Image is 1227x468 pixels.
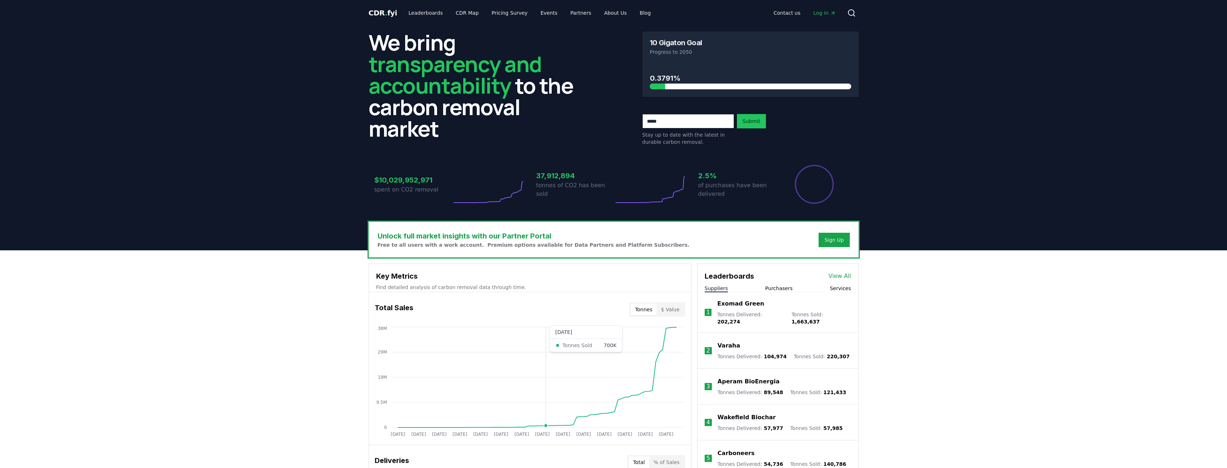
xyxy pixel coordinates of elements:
span: transparency and accountability [369,49,542,100]
p: Tonnes Sold : [790,425,843,432]
a: Log in [807,6,841,19]
a: Events [535,6,563,19]
p: Progress to 2050 [650,48,851,56]
button: Suppliers [705,285,728,292]
p: Tonnes Delivered : [718,460,783,468]
p: Tonnes Delivered : [718,389,783,396]
tspan: 9.5M [376,400,387,405]
span: 202,274 [717,319,740,325]
span: 54,736 [764,461,783,467]
tspan: [DATE] [473,432,488,437]
p: Tonnes Sold : [791,311,851,325]
p: spent on CO2 removal [374,185,452,194]
tspan: 38M [378,326,387,331]
p: 1 [706,308,710,317]
tspan: [DATE] [556,432,570,437]
tspan: [DATE] [658,432,673,437]
a: View All [829,272,851,280]
p: Stay up to date with the latest in durable carbon removal. [642,131,734,146]
h3: 10 Gigaton Goal [650,39,702,46]
tspan: [DATE] [452,432,467,437]
button: Total [629,457,649,468]
nav: Main [403,6,656,19]
span: 89,548 [764,389,783,395]
a: Pricing Survey [486,6,533,19]
span: 220,307 [827,354,850,359]
span: 57,977 [764,425,783,431]
span: 1,663,637 [791,319,820,325]
tspan: [DATE] [390,432,405,437]
a: Leaderboards [403,6,449,19]
tspan: [DATE] [576,432,591,437]
h3: Key Metrics [376,271,684,282]
button: Services [830,285,851,292]
tspan: 0 [384,425,387,430]
a: Aperam BioEnergia [718,377,780,386]
p: Tonnes Sold : [790,460,846,468]
tspan: [DATE] [617,432,632,437]
h3: 37,912,894 [536,170,614,181]
span: Log in [813,9,835,16]
span: CDR fyi [369,9,397,17]
span: 57,985 [823,425,843,431]
tspan: 19M [378,375,387,380]
a: Partners [565,6,597,19]
a: Varaha [718,341,740,350]
p: Tonnes Delivered : [718,425,783,432]
nav: Main [768,6,841,19]
button: Tonnes [631,304,657,315]
p: of purchases have been delivered [698,181,776,198]
tspan: [DATE] [432,432,446,437]
h3: 0.3791% [650,73,851,84]
tspan: [DATE] [535,432,550,437]
p: 4 [706,418,710,427]
tspan: [DATE] [597,432,612,437]
button: % of Sales [649,457,684,468]
a: Sign Up [824,236,844,244]
button: Sign Up [819,233,849,247]
p: Tonnes Delivered : [717,311,784,325]
p: 5 [706,454,710,463]
a: About Us [598,6,632,19]
span: . [385,9,387,17]
a: CDR Map [450,6,484,19]
tspan: [DATE] [514,432,529,437]
tspan: 29M [378,350,387,355]
tspan: [DATE] [638,432,653,437]
p: tonnes of CO2 has been sold [536,181,614,198]
span: 140,786 [823,461,846,467]
a: Carboneers [718,449,754,458]
h3: $10,029,952,971 [374,175,452,185]
h3: 2.5% [698,170,776,181]
p: Tonnes Delivered : [718,353,787,360]
span: 121,433 [823,389,846,395]
h2: We bring to the carbon removal market [369,32,585,139]
a: Contact us [768,6,806,19]
div: Percentage of sales delivered [794,164,834,204]
p: 2 [706,346,710,355]
h3: Total Sales [375,302,413,317]
tspan: [DATE] [411,432,426,437]
button: $ Value [657,304,684,315]
p: 3 [706,382,710,391]
span: 104,974 [764,354,787,359]
tspan: [DATE] [494,432,508,437]
a: Exomad Green [717,299,764,308]
p: Free to all users with a work account. Premium options available for Data Partners and Platform S... [378,241,690,249]
a: Wakefield Biochar [718,413,776,422]
a: CDR.fyi [369,8,397,18]
p: Tonnes Sold : [794,353,850,360]
h3: Unlock full market insights with our Partner Portal [378,231,690,241]
button: Submit [737,114,766,128]
a: Blog [634,6,657,19]
p: Tonnes Sold : [790,389,846,396]
p: Find detailed analysis of carbon removal data through time. [376,284,684,291]
button: Purchasers [765,285,793,292]
h3: Leaderboards [705,271,754,282]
